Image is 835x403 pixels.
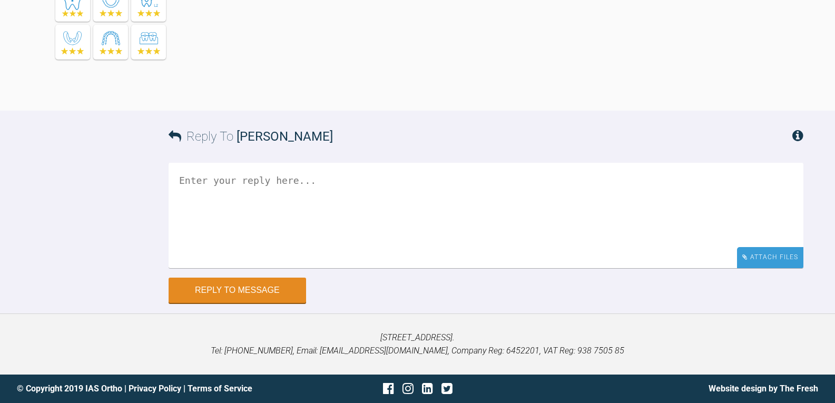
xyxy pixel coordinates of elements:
a: Website design by The Fresh [709,384,818,394]
a: Privacy Policy [129,384,181,394]
div: Attach Files [737,247,803,268]
a: Terms of Service [188,384,252,394]
div: © Copyright 2019 IAS Ortho | | [17,382,284,396]
span: [PERSON_NAME] [237,129,333,144]
button: Reply to Message [169,278,306,303]
p: [STREET_ADDRESS]. Tel: [PHONE_NUMBER], Email: [EMAIL_ADDRESS][DOMAIN_NAME], Company Reg: 6452201,... [17,331,818,358]
h3: Reply To [169,126,333,146]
